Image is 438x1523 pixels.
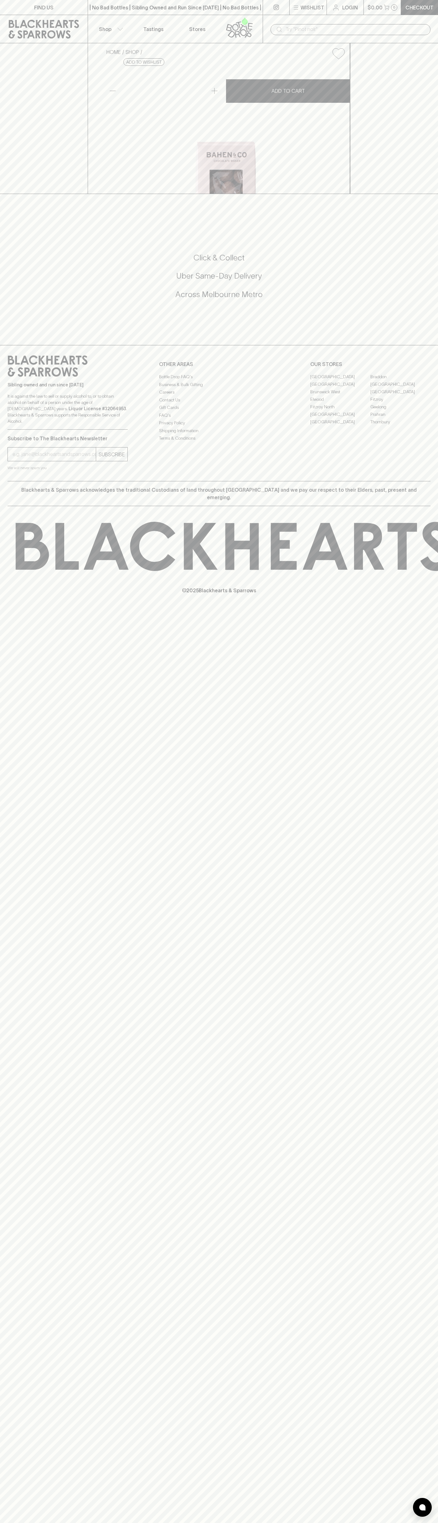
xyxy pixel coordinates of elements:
p: Subscribe to The Blackhearts Newsletter [8,435,128,442]
p: Tastings [143,25,163,33]
p: Stores [189,25,205,33]
p: Shop [99,25,111,33]
p: We will never spam you [8,465,128,471]
a: Brunswick West [310,388,370,395]
a: HOME [106,49,121,55]
button: SUBSCRIBE [96,447,127,461]
a: Shipping Information [159,427,279,434]
a: FAQ's [159,411,279,419]
a: Gift Cards [159,404,279,411]
a: Thornbury [370,418,430,426]
p: Blackhearts & Sparrows acknowledges the traditional Custodians of land throughout [GEOGRAPHIC_DAT... [12,486,426,501]
p: It is against the law to sell or supply alcohol to, or to obtain alcohol on behalf of a person un... [8,393,128,424]
a: Geelong [370,403,430,411]
a: Terms & Conditions [159,435,279,442]
button: Add to wishlist [123,58,164,66]
img: 33281.png [101,64,350,194]
img: bubble-icon [419,1504,425,1510]
p: ADD TO CART [271,87,305,95]
p: OUR STORES [310,360,430,368]
a: [GEOGRAPHIC_DATA] [310,373,370,380]
a: [GEOGRAPHIC_DATA] [310,418,370,426]
button: ADD TO CART [226,79,350,103]
strong: Liquor License #32064953 [69,406,126,411]
p: SUBSCRIBE [99,451,125,458]
button: Shop [88,15,132,43]
a: Privacy Policy [159,419,279,427]
a: SHOP [126,49,139,55]
h5: Click & Collect [8,253,430,263]
a: Bottle Drop FAQ's [159,373,279,381]
p: OTHER AREAS [159,360,279,368]
a: Tastings [131,15,175,43]
p: Checkout [405,4,434,11]
a: [GEOGRAPHIC_DATA] [310,411,370,418]
a: [GEOGRAPHIC_DATA] [310,380,370,388]
a: Business & Bulk Gifting [159,381,279,388]
a: Prahran [370,411,430,418]
a: Braddon [370,373,430,380]
a: Careers [159,389,279,396]
div: Call to action block [8,228,430,332]
input: Try "Pinot noir" [286,24,425,34]
h5: Across Melbourne Metro [8,289,430,300]
a: Fitzroy North [310,403,370,411]
a: [GEOGRAPHIC_DATA] [370,388,430,395]
input: e.g. jane@blackheartsandsparrows.com.au [13,449,96,459]
a: Elwood [310,395,370,403]
p: Sibling owned and run since [DATE] [8,382,128,388]
p: $0.00 [368,4,383,11]
p: Login [342,4,358,11]
p: 0 [393,6,395,9]
p: Wishlist [301,4,324,11]
a: Fitzroy [370,395,430,403]
a: Contact Us [159,396,279,404]
button: Add to wishlist [330,46,347,62]
a: Stores [175,15,219,43]
a: [GEOGRAPHIC_DATA] [370,380,430,388]
h5: Uber Same-Day Delivery [8,271,430,281]
p: FIND US [34,4,54,11]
